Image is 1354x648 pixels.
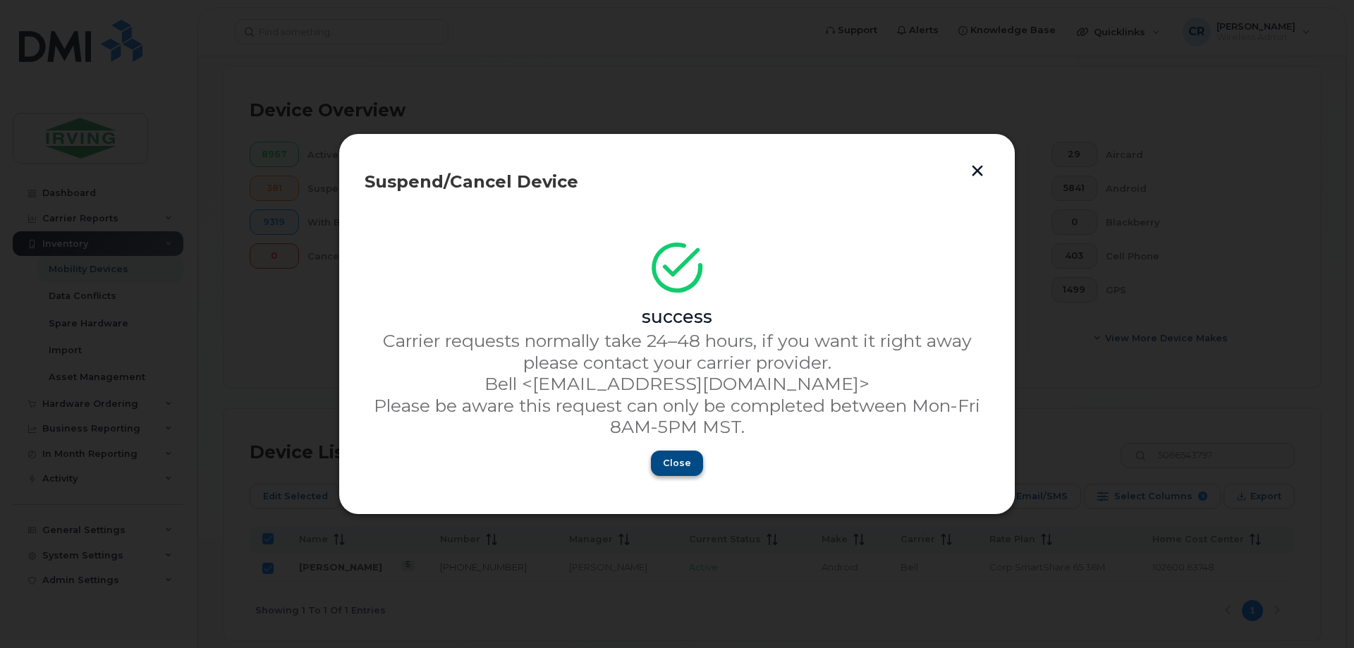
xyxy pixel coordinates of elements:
[663,456,691,470] span: Close
[365,306,989,327] div: success
[651,451,703,476] button: Close
[365,173,989,190] div: Suspend/Cancel Device
[365,373,989,394] p: Bell <[EMAIL_ADDRESS][DOMAIN_NAME]>
[365,330,989,373] p: Carrier requests normally take 24–48 hours, if you want it right away please contact your carrier...
[365,395,989,438] p: Please be aware this request can only be completed between Mon-Fri 8AM-5PM MST.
